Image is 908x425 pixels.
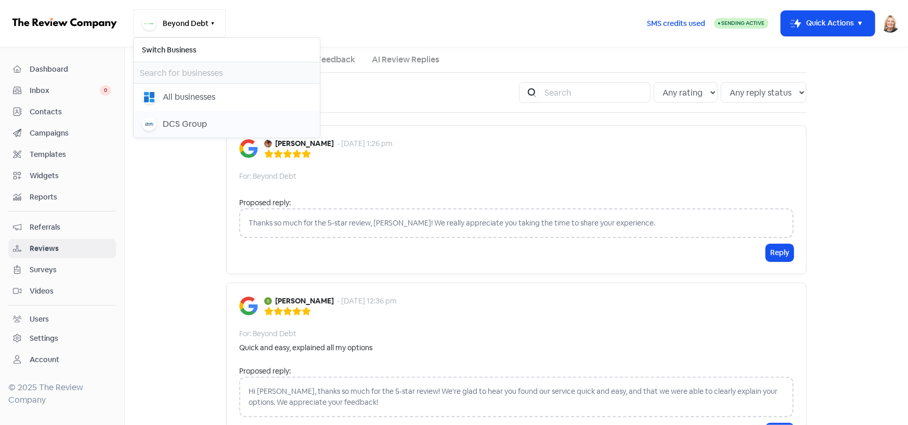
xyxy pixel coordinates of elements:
[239,208,794,238] div: Thanks so much for the 5-star review, [PERSON_NAME]! We really appreciate you taking the time to ...
[8,282,116,301] a: Videos
[647,18,705,29] span: SMS credits used
[8,381,116,406] div: © 2025 The Review Company
[881,14,900,33] img: User
[30,192,111,203] span: Reports
[372,54,439,66] a: AI Review Replies
[30,333,58,344] div: Settings
[8,102,116,122] a: Contacts
[134,111,320,138] button: DCS Group
[239,366,794,377] div: Proposed reply:
[30,286,111,297] span: Videos
[30,222,111,233] span: Referrals
[239,139,258,158] img: Image
[8,260,116,280] a: Surveys
[30,354,59,365] div: Account
[8,310,116,329] a: Users
[538,82,651,103] input: Search
[239,328,296,339] div: For: Beyond Debt
[638,17,714,28] a: SMS credits used
[163,91,215,103] div: All businesses
[766,244,794,261] button: Reply
[239,171,296,182] div: For: Beyond Debt
[8,218,116,237] a: Referrals
[30,64,111,75] span: Dashboard
[239,342,372,353] div: Quick and easy, explained all my options
[30,264,111,275] span: Surveys
[8,329,116,348] a: Settings
[8,350,116,369] a: Account
[8,124,116,143] a: Campaigns
[781,11,875,36] button: Quick Actions
[163,118,207,130] div: DCS Group
[264,140,272,148] img: Avatar
[239,377,794,417] div: Hi [PERSON_NAME], thanks so much for the 5-star review! We're glad to hear you found our service ...
[337,138,393,149] div: - [DATE] 1:26 pm
[134,62,320,83] input: Search for businesses
[8,145,116,164] a: Templates
[30,170,111,181] span: Widgets
[134,84,320,111] button: All businesses
[8,239,116,258] a: Reviews
[30,243,111,254] span: Reviews
[8,188,116,207] a: Reports
[337,296,397,307] div: - [DATE] 12:36 pm
[30,107,111,117] span: Contacts
[8,81,116,100] a: Inbox 0
[239,297,258,315] img: Image
[275,296,334,307] b: [PERSON_NAME]
[721,20,764,26] span: Sending Active
[100,85,111,96] span: 0
[275,138,334,149] b: [PERSON_NAME]
[317,54,355,66] a: Feedback
[8,60,116,79] a: Dashboard
[30,85,100,96] span: Inbox
[30,128,111,139] span: Campaigns
[8,166,116,185] a: Widgets
[133,9,226,37] button: Beyond Debt
[714,17,769,30] a: Sending Active
[30,314,49,325] div: Users
[134,38,320,62] h6: Switch Business
[264,297,272,305] img: Avatar
[30,149,111,160] span: Templates
[239,197,794,208] div: Proposed reply:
